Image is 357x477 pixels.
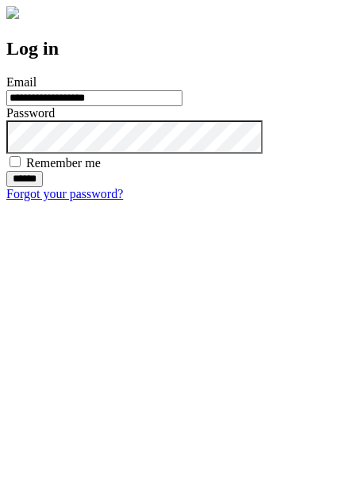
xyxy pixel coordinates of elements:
label: Remember me [26,156,101,170]
a: Forgot your password? [6,187,123,200]
label: Email [6,75,36,89]
h2: Log in [6,38,351,59]
img: logo-4e3dc11c47720685a147b03b5a06dd966a58ff35d612b21f08c02c0306f2b779.png [6,6,19,19]
label: Password [6,106,55,120]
